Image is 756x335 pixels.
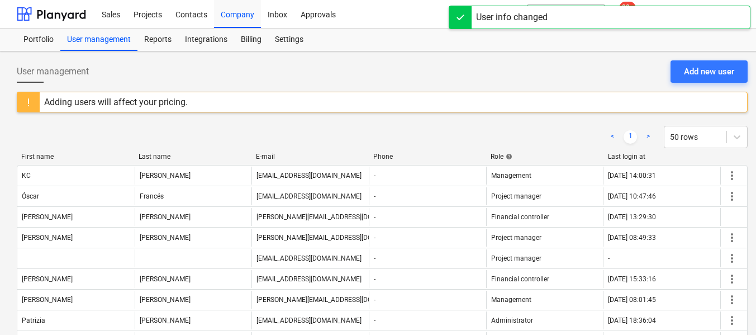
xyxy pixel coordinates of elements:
div: - [374,275,375,283]
div: Francés [140,192,164,200]
div: Last login at [608,153,716,161]
div: [DATE] 10:47:46 [608,192,656,200]
div: [DATE] 18:36:04 [608,317,656,324]
div: - [374,213,375,221]
span: Project manager [491,234,541,242]
a: Integrations [178,29,234,51]
span: Project manager [491,192,541,200]
iframe: Chat Widget [700,281,756,335]
a: Next page [641,130,655,144]
div: [PERSON_NAME] [140,213,191,221]
div: [PERSON_NAME] [22,296,73,304]
span: Financial controller [491,275,549,283]
button: Add new user [671,60,748,83]
div: KC [22,172,31,180]
div: - [374,234,375,242]
a: User management [60,29,137,51]
span: Financial controller [491,213,549,221]
div: - [374,172,375,180]
span: more_vert [725,272,739,286]
a: Settings [268,29,310,51]
div: [PERSON_NAME][EMAIL_ADDRESS][DOMAIN_NAME] [256,213,412,221]
div: [PERSON_NAME] [22,213,73,221]
div: [PERSON_NAME][EMAIL_ADDRESS][DOMAIN_NAME] [256,296,412,304]
div: - [374,254,375,262]
div: Role [491,153,599,161]
div: Last name [139,153,247,161]
div: [PERSON_NAME][EMAIL_ADDRESS][DOMAIN_NAME] [256,234,412,242]
span: more_vert [725,169,739,182]
div: [PERSON_NAME] [140,234,191,242]
span: Administrator [491,317,533,324]
div: [EMAIL_ADDRESS][DOMAIN_NAME] [256,275,362,283]
div: [EMAIL_ADDRESS][DOMAIN_NAME] [256,192,362,200]
span: help [503,153,512,160]
a: Previous page [606,130,619,144]
div: [DATE] 13:29:30 [608,213,656,221]
div: - [374,192,375,200]
div: [PERSON_NAME] [140,275,191,283]
div: [DATE] 15:33:16 [608,275,656,283]
div: Patrizia [22,317,45,324]
div: User info changed [476,11,548,24]
div: Add new user [684,64,734,79]
a: Billing [234,29,268,51]
span: User management [17,65,89,78]
div: [DATE] 14:00:31 [608,172,656,180]
div: [EMAIL_ADDRESS][DOMAIN_NAME] [256,254,362,262]
span: more_vert [725,190,739,203]
span: Project manager [491,254,541,262]
a: Reports [137,29,178,51]
div: [EMAIL_ADDRESS][DOMAIN_NAME] [256,172,362,180]
div: First name [21,153,130,161]
div: Phone [373,153,482,161]
div: [PERSON_NAME] [140,317,191,324]
div: [PERSON_NAME] [140,296,191,304]
div: - [374,317,375,324]
div: [DATE] 08:01:45 [608,296,656,304]
div: [PERSON_NAME] [22,275,73,283]
span: Management [491,296,531,304]
span: more_vert [725,231,739,244]
a: Page 1 is your current page [624,130,637,144]
div: Óscar [22,192,39,200]
span: Management [491,172,531,180]
div: - [374,296,375,304]
span: more_vert [725,252,739,265]
div: [DATE] 08:49:33 [608,234,656,242]
a: Portfolio [17,29,60,51]
div: - [608,254,610,262]
div: [PERSON_NAME] [22,234,73,242]
div: [EMAIL_ADDRESS][DOMAIN_NAME] [256,317,362,324]
div: Adding users will affect your pricing. [44,97,188,107]
div: [PERSON_NAME] [140,172,191,180]
div: E-mail [256,153,364,161]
